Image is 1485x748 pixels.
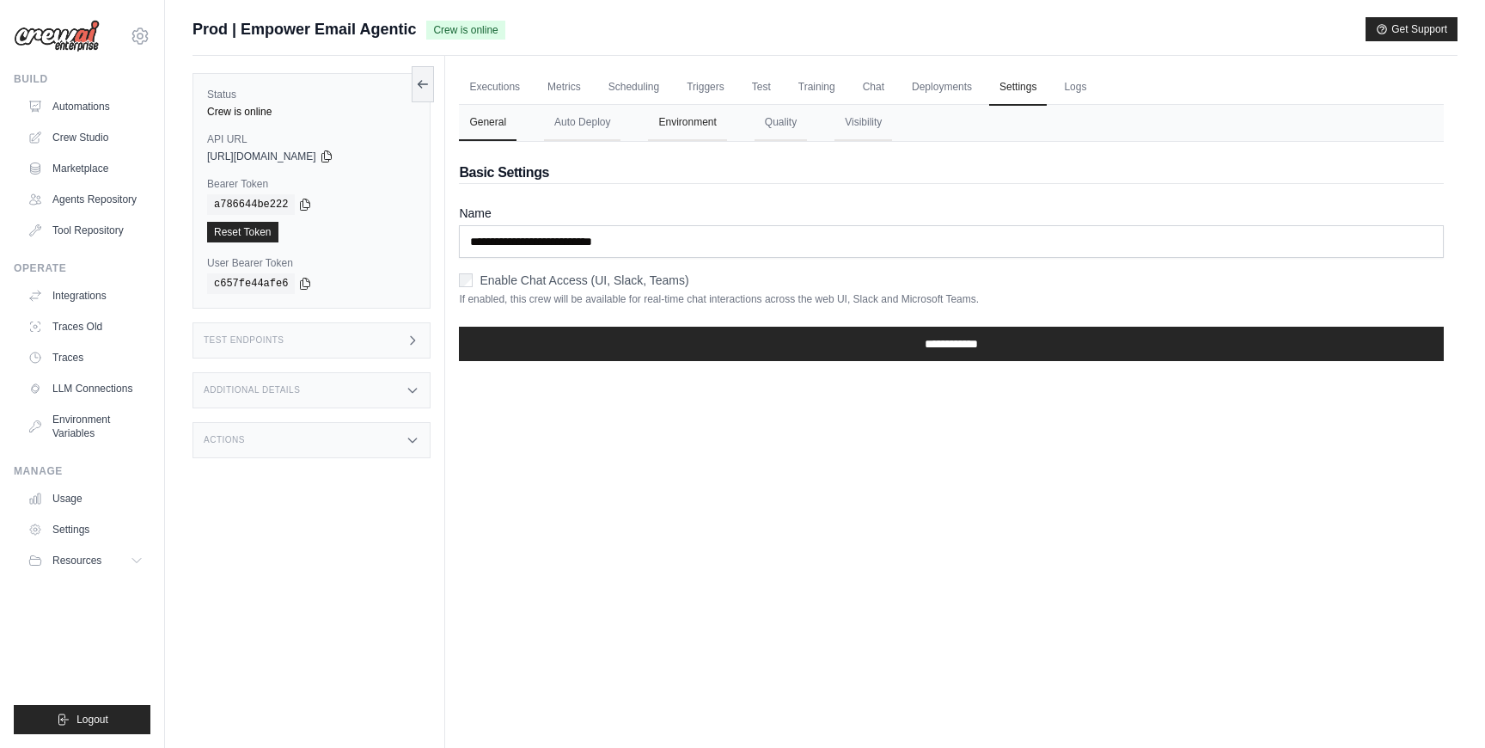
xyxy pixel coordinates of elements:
[788,70,846,106] a: Training
[21,282,150,310] a: Integrations
[192,17,416,41] span: Prod | Empower Email Agentic
[755,105,807,141] button: Quality
[459,70,530,106] a: Executions
[14,20,100,52] img: Logo
[21,375,150,402] a: LLM Connections
[207,150,316,163] span: [URL][DOMAIN_NAME]
[834,105,892,141] button: Visibility
[459,105,516,141] button: General
[21,313,150,340] a: Traces Old
[21,155,150,182] a: Marketplace
[598,70,669,106] a: Scheduling
[21,93,150,120] a: Automations
[459,105,1444,141] nav: Tabs
[989,70,1047,106] a: Settings
[21,516,150,543] a: Settings
[14,705,150,734] button: Logout
[207,194,295,215] code: a786644be222
[204,335,284,346] h3: Test Endpoints
[52,554,101,567] span: Resources
[21,124,150,151] a: Crew Studio
[14,72,150,86] div: Build
[207,222,278,242] a: Reset Token
[21,485,150,512] a: Usage
[480,272,688,289] label: Enable Chat Access (UI, Slack, Teams)
[1054,70,1097,106] a: Logs
[76,713,108,727] span: Logout
[207,132,416,146] label: API URL
[21,406,150,447] a: Environment Variables
[459,162,1444,183] h2: Basic Settings
[459,292,1444,306] p: If enabled, this crew will be available for real-time chat interactions across the web UI, Slack ...
[742,70,781,106] a: Test
[207,256,416,270] label: User Bearer Token
[648,105,726,141] button: Environment
[21,186,150,213] a: Agents Repository
[676,70,735,106] a: Triggers
[1399,665,1485,748] iframe: Chat Widget
[1366,17,1457,41] button: Get Support
[21,547,150,574] button: Resources
[852,70,895,106] a: Chat
[21,344,150,371] a: Traces
[426,21,504,40] span: Crew is online
[901,70,982,106] a: Deployments
[21,217,150,244] a: Tool Repository
[207,88,416,101] label: Status
[537,70,591,106] a: Metrics
[544,105,620,141] button: Auto Deploy
[207,105,416,119] div: Crew is online
[207,177,416,191] label: Bearer Token
[459,205,1444,222] label: Name
[14,464,150,478] div: Manage
[204,435,245,445] h3: Actions
[14,261,150,275] div: Operate
[204,385,300,395] h3: Additional Details
[207,273,295,294] code: c657fe44afe6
